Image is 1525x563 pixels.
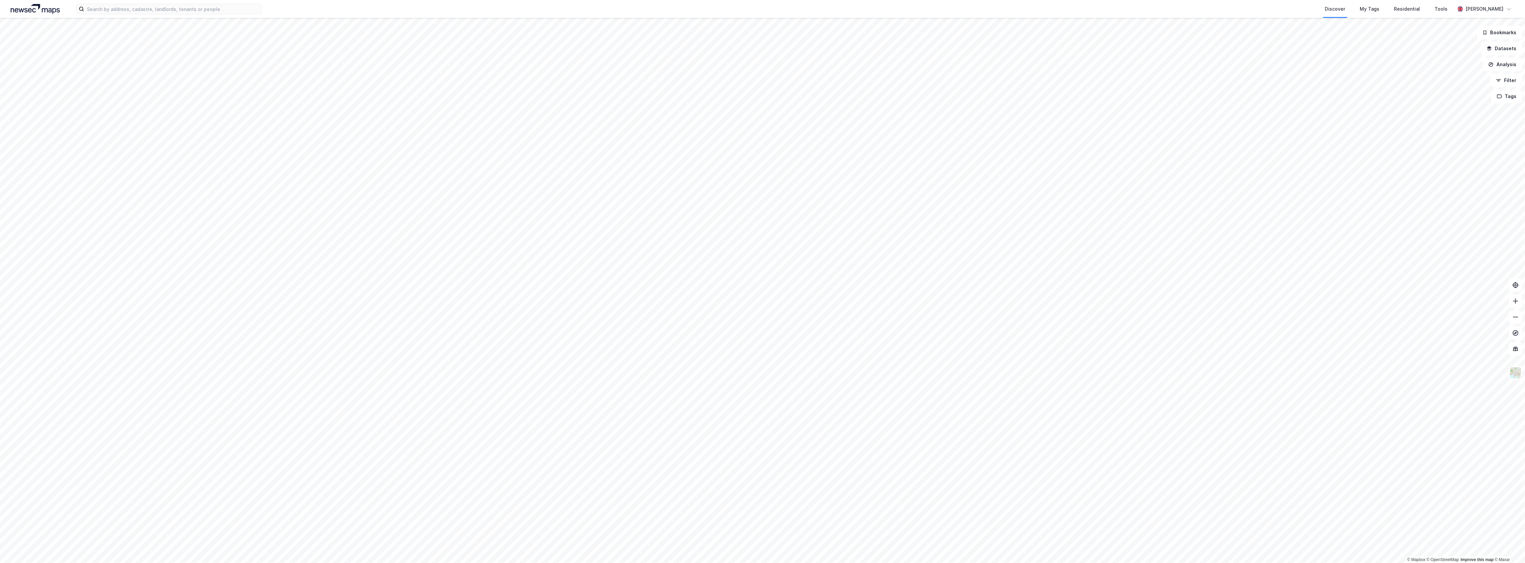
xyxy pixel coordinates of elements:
input: Search by address, cadastre, landlords, tenants or people [84,4,262,14]
button: Analysis [1483,58,1522,71]
a: Mapbox [1407,557,1426,562]
button: Bookmarks [1477,26,1522,39]
button: Tags [1491,90,1522,103]
div: Residential [1394,5,1420,13]
img: logo.a4113a55bc3d86da70a041830d287a7e.svg [11,4,60,14]
iframe: Chat Widget [1492,531,1525,563]
button: Datasets [1481,42,1522,55]
div: My Tags [1360,5,1380,13]
button: Filter [1490,74,1522,87]
div: Discover [1325,5,1345,13]
div: [PERSON_NAME] [1466,5,1504,13]
img: Z [1509,367,1522,379]
a: OpenStreetMap [1427,557,1459,562]
div: Tools [1435,5,1448,13]
div: Kontrollprogram for chat [1492,531,1525,563]
a: Improve this map [1461,557,1494,562]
